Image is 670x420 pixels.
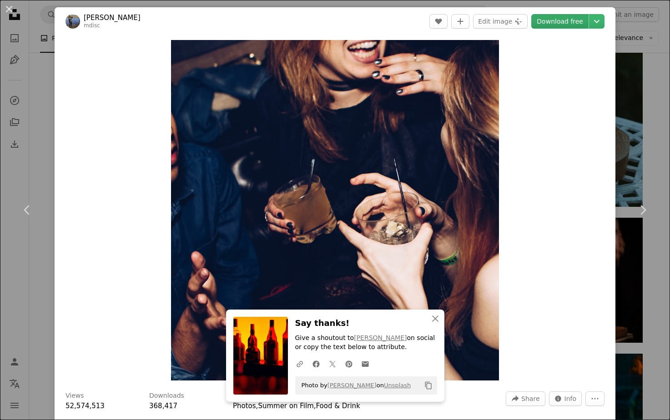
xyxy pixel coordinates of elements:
a: Food & Drink [316,402,360,410]
a: Unsplash [384,382,411,389]
a: Share on Facebook [308,355,324,373]
span: Share [521,392,539,405]
span: , [314,402,316,410]
a: Share on Pinterest [341,355,357,373]
button: Choose download size [589,14,605,29]
button: Copy to clipboard [421,378,436,393]
a: [PERSON_NAME] [84,13,141,22]
button: Edit image [473,14,528,29]
button: Like [429,14,448,29]
span: Photo by on [297,378,411,393]
h3: Downloads [149,391,184,400]
h3: Views [65,391,84,400]
a: Photos [233,402,256,410]
a: Share on Twitter [324,355,341,373]
a: Download free [531,14,589,29]
span: Info [564,392,577,405]
a: [PERSON_NAME] [354,334,407,341]
a: [PERSON_NAME] [327,382,377,389]
span: 52,574,513 [65,402,105,410]
a: Share over email [357,355,373,373]
p: Give a shoutout to on social or copy the text below to attribute. [295,334,437,352]
a: Summer on Film [258,402,313,410]
img: two women talking while holding drinking glasses [171,40,499,380]
button: Zoom in on this image [171,40,499,380]
span: , [256,402,258,410]
a: mdisc [84,22,100,29]
h3: Say thanks! [295,317,437,330]
span: 368,417 [149,402,177,410]
button: Stats about this image [549,391,582,406]
button: More Actions [585,391,605,406]
img: Go to Michael Discenza's profile [65,14,80,29]
button: Share this image [506,391,545,406]
a: Next [615,166,670,254]
button: Add to Collection [451,14,469,29]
